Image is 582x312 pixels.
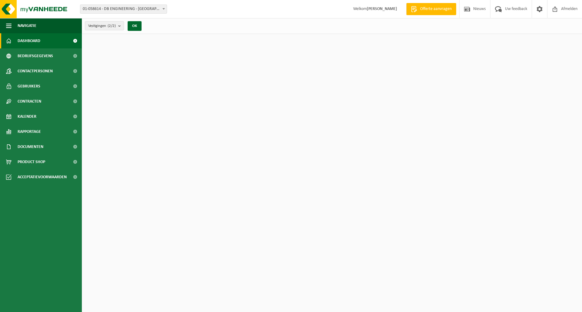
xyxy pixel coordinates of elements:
[18,139,43,154] span: Documenten
[18,94,41,109] span: Contracten
[367,7,397,11] strong: [PERSON_NAME]
[80,5,167,14] span: 01-058614 - DB ENGINEERING - HARELBEKE
[419,6,453,12] span: Offerte aanvragen
[88,21,116,31] span: Vestigingen
[18,18,36,33] span: Navigatie
[80,5,167,13] span: 01-058614 - DB ENGINEERING - HARELBEKE
[406,3,456,15] a: Offerte aanvragen
[18,109,36,124] span: Kalender
[18,48,53,64] span: Bedrijfsgegevens
[128,21,142,31] button: OK
[18,79,40,94] span: Gebruikers
[18,154,45,169] span: Product Shop
[108,24,116,28] count: (2/2)
[18,64,53,79] span: Contactpersonen
[85,21,124,30] button: Vestigingen(2/2)
[18,169,67,185] span: Acceptatievoorwaarden
[18,124,41,139] span: Rapportage
[18,33,40,48] span: Dashboard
